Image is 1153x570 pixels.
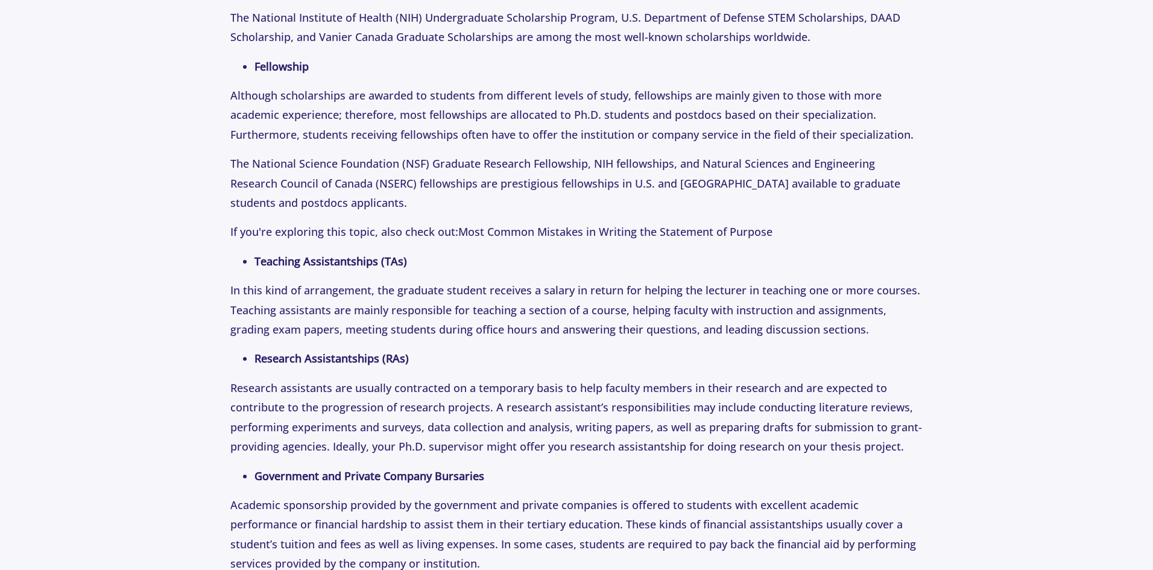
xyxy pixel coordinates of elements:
[230,280,922,339] p: In this kind of arrangement, the graduate student receives a salary in return for helping the lec...
[230,86,922,144] p: Although scholarships are awarded to students from different levels of study, fellowships are mai...
[254,351,409,366] strong: Research Assistantships (RAs)
[230,222,922,241] p: If you're exploring this topic, also check out:
[230,154,922,212] p: The National Science Foundation (NSF) Graduate Research Fellowship, NIH fellowships, and Natural ...
[230,378,922,457] p: Research assistants are usually contracted on a temporary basis to help faculty members in their ...
[254,59,309,74] strong: Fellowship
[254,254,407,268] strong: Teaching Assistantships (TAs)
[458,224,772,239] a: Most Common Mistakes in Writing the Statement of Purpose
[254,469,484,483] strong: Government and Private Company Bursaries
[230,8,922,47] p: The National Institute of Health (NIH) Undergraduate Scholarship Program, U.S. Department of Defe...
